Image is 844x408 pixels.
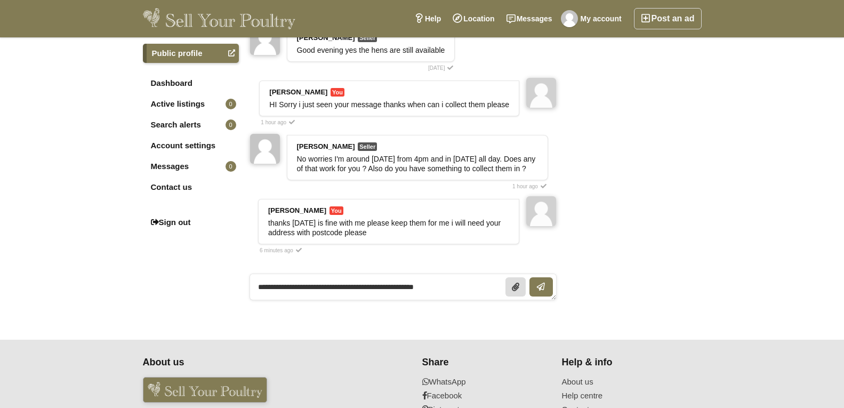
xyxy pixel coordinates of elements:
a: Facebook [422,391,549,401]
a: Active listings0 [143,94,239,114]
span: Seller [358,142,377,151]
a: Search alerts0 [143,115,239,134]
span: 0 [226,119,236,130]
strong: [PERSON_NAME] [269,88,327,96]
a: Public profile [143,44,239,63]
div: thanks [DATE] is fine with me please keep them for me i will need your address with postcode please [268,218,509,237]
div: No worries I'm around [DATE] from 4pm and in [DATE] all day. Does any of that work for you ? Also... [297,154,538,173]
div: HI Sorry i just seen your message thanks when can i collect them please [269,100,509,109]
a: About us [562,377,688,387]
strong: [PERSON_NAME] [268,206,326,214]
img: Sell Your Poultry [143,8,296,29]
img: Richard [250,134,280,164]
a: Account settings [143,136,239,155]
a: Post an ad [634,8,702,29]
h4: About us [143,357,358,369]
span: You [329,206,343,215]
div: Good evening yes the hens are still available [297,45,445,55]
span: 0 [226,99,236,109]
a: Dashboard [143,74,239,93]
span: 0 [226,161,236,172]
a: Help [408,8,447,29]
a: Location [447,8,500,29]
a: My account [558,8,628,29]
a: WhatsApp [422,377,549,387]
a: Help centre [562,391,688,401]
strong: [PERSON_NAME] [297,142,355,150]
h4: Help & info [562,357,688,369]
img: jawed ahmed [526,196,556,226]
a: Contact us [143,178,239,197]
span: You [331,88,344,97]
h4: Share [422,357,549,369]
img: jawed ahmed [526,78,556,108]
img: jawed ahmed [561,10,578,27]
span: Seller [358,34,377,42]
img: Richard [250,25,280,55]
a: Messages [501,8,558,29]
a: Sign out [143,213,239,232]
a: Messages0 [143,157,239,176]
img: Sell Your Poultry [143,377,267,403]
strong: [PERSON_NAME] [297,34,355,42]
